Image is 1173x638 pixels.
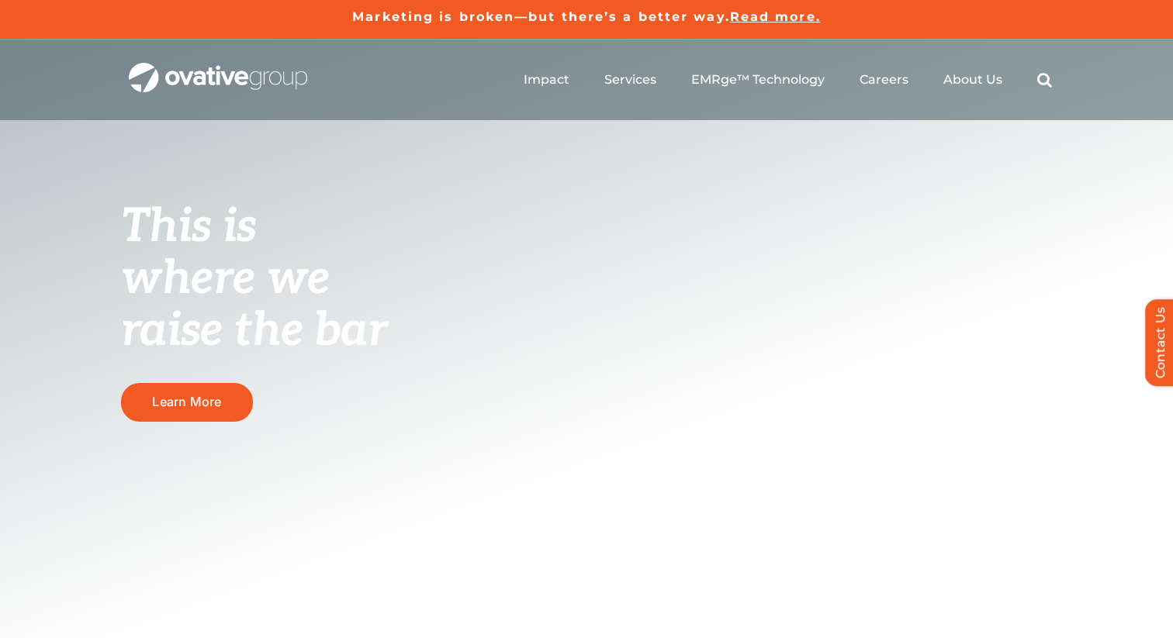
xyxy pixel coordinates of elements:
a: Search [1037,72,1052,88]
span: This is [121,199,256,255]
a: EMRge™ Technology [691,72,825,88]
a: About Us [943,72,1002,88]
span: where we raise the bar [121,251,387,359]
a: Impact [524,72,569,88]
span: Learn More [152,395,221,409]
a: Services [604,72,656,88]
a: Careers [860,72,908,88]
a: Read more. [730,9,821,24]
a: Marketing is broken—but there’s a better way. [352,9,730,24]
a: Learn More [121,383,253,421]
nav: Menu [524,55,1052,105]
a: OG_Full_horizontal_WHT [129,61,307,76]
